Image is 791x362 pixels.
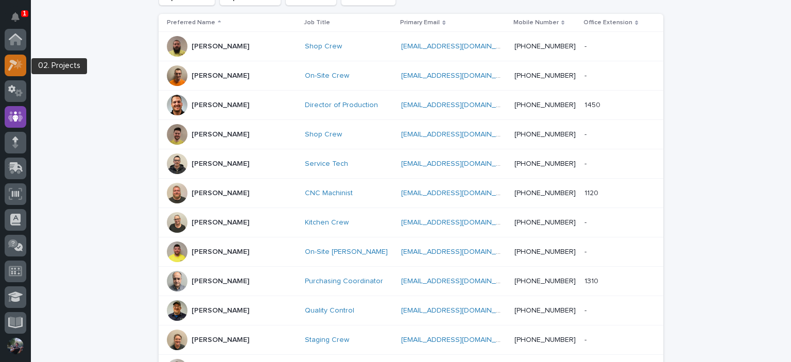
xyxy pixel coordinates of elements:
[305,130,342,139] a: Shop Crew
[584,246,589,256] p: -
[401,160,518,167] a: [EMAIL_ADDRESS][DOMAIN_NAME]
[514,219,576,226] a: [PHONE_NUMBER]
[401,43,518,50] a: [EMAIL_ADDRESS][DOMAIN_NAME]
[584,158,589,168] p: -
[401,72,518,79] a: [EMAIL_ADDRESS][DOMAIN_NAME]
[192,336,249,344] p: [PERSON_NAME]
[513,17,559,28] p: Mobile Number
[400,17,440,28] p: Primary Email
[192,42,249,51] p: [PERSON_NAME]
[159,91,663,120] tr: [PERSON_NAME]Director of Production [EMAIL_ADDRESS][DOMAIN_NAME] [PHONE_NUMBER]14501450
[192,306,249,315] p: [PERSON_NAME]
[514,43,576,50] a: [PHONE_NUMBER]
[192,72,249,80] p: [PERSON_NAME]
[514,307,576,314] a: [PHONE_NUMBER]
[514,101,576,109] a: [PHONE_NUMBER]
[401,101,518,109] a: [EMAIL_ADDRESS][DOMAIN_NAME]
[159,32,663,61] tr: [PERSON_NAME]Shop Crew [EMAIL_ADDRESS][DOMAIN_NAME] [PHONE_NUMBER]--
[159,237,663,267] tr: [PERSON_NAME]On-Site [PERSON_NAME] [EMAIL_ADDRESS][DOMAIN_NAME] [PHONE_NUMBER]--
[159,149,663,179] tr: [PERSON_NAME]Service Tech [EMAIL_ADDRESS][DOMAIN_NAME] [PHONE_NUMBER]--
[514,189,576,197] a: [PHONE_NUMBER]
[584,304,589,315] p: -
[401,189,518,197] a: [EMAIL_ADDRESS][DOMAIN_NAME]
[159,208,663,237] tr: [PERSON_NAME]Kitchen Crew [EMAIL_ADDRESS][DOMAIN_NAME] [PHONE_NUMBER]--
[192,248,249,256] p: [PERSON_NAME]
[305,42,342,51] a: Shop Crew
[192,189,249,198] p: [PERSON_NAME]
[584,40,589,51] p: -
[192,160,249,168] p: [PERSON_NAME]
[304,17,330,28] p: Job Title
[514,248,576,255] a: [PHONE_NUMBER]
[514,131,576,138] a: [PHONE_NUMBER]
[305,336,349,344] a: Staging Crew
[584,334,589,344] p: -
[584,216,589,227] p: -
[305,101,378,110] a: Director of Production
[305,306,354,315] a: Quality Control
[401,131,518,138] a: [EMAIL_ADDRESS][DOMAIN_NAME]
[159,296,663,325] tr: [PERSON_NAME]Quality Control [EMAIL_ADDRESS][DOMAIN_NAME] [PHONE_NUMBER]--
[401,307,518,314] a: [EMAIL_ADDRESS][DOMAIN_NAME]
[514,278,576,285] a: [PHONE_NUMBER]
[514,72,576,79] a: [PHONE_NUMBER]
[514,336,576,343] a: [PHONE_NUMBER]
[159,61,663,91] tr: [PERSON_NAME]On-Site Crew [EMAIL_ADDRESS][DOMAIN_NAME] [PHONE_NUMBER]--
[401,219,518,226] a: [EMAIL_ADDRESS][DOMAIN_NAME]
[401,248,518,255] a: [EMAIL_ADDRESS][DOMAIN_NAME]
[305,248,388,256] a: On-Site [PERSON_NAME]
[5,335,26,357] button: users-avatar
[305,189,353,198] a: CNC Machinist
[23,10,26,17] p: 1
[584,187,600,198] p: 1120
[159,325,663,355] tr: [PERSON_NAME]Staging Crew [EMAIL_ADDRESS][DOMAIN_NAME] [PHONE_NUMBER]--
[192,101,249,110] p: [PERSON_NAME]
[192,218,249,227] p: [PERSON_NAME]
[401,336,518,343] a: [EMAIL_ADDRESS][DOMAIN_NAME]
[583,17,632,28] p: Office Extension
[584,99,603,110] p: 1450
[305,160,348,168] a: Service Tech
[305,72,349,80] a: On-Site Crew
[584,128,589,139] p: -
[5,6,26,28] button: Notifications
[305,218,349,227] a: Kitchen Crew
[401,278,518,285] a: [EMAIL_ADDRESS][DOMAIN_NAME]
[305,277,383,286] a: Purchasing Coordinator
[514,160,576,167] a: [PHONE_NUMBER]
[192,277,249,286] p: [PERSON_NAME]
[584,70,589,80] p: -
[167,17,215,28] p: Preferred Name
[159,179,663,208] tr: [PERSON_NAME]CNC Machinist [EMAIL_ADDRESS][DOMAIN_NAME] [PHONE_NUMBER]11201120
[13,12,26,29] div: Notifications1
[159,267,663,296] tr: [PERSON_NAME]Purchasing Coordinator [EMAIL_ADDRESS][DOMAIN_NAME] [PHONE_NUMBER]13101310
[584,275,600,286] p: 1310
[192,130,249,139] p: [PERSON_NAME]
[159,120,663,149] tr: [PERSON_NAME]Shop Crew [EMAIL_ADDRESS][DOMAIN_NAME] [PHONE_NUMBER]--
